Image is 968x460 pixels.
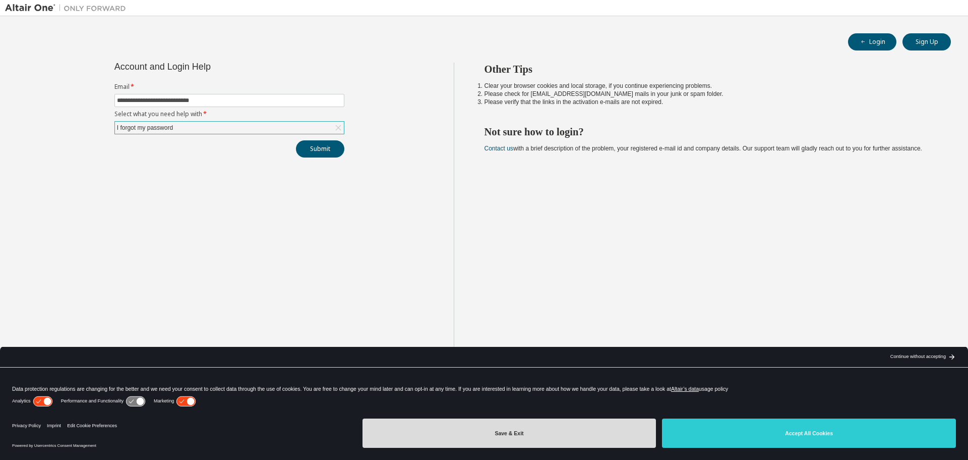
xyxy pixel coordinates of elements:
[5,3,131,13] img: Altair One
[485,90,933,98] li: Please check for [EMAIL_ADDRESS][DOMAIN_NAME] mails in your junk or spam folder.
[115,122,174,133] div: I forgot my password
[485,98,933,106] li: Please verify that the links in the activation e-mails are not expired.
[114,110,344,118] label: Select what you need help with
[114,63,298,71] div: Account and Login Help
[848,33,896,50] button: Login
[485,145,922,152] span: with a brief description of the problem, your registered e-mail id and company details. Our suppo...
[114,83,344,91] label: Email
[902,33,951,50] button: Sign Up
[485,63,933,76] h2: Other Tips
[115,122,344,134] div: I forgot my password
[485,125,933,138] h2: Not sure how to login?
[485,82,933,90] li: Clear your browser cookies and local storage, if you continue experiencing problems.
[485,145,513,152] a: Contact us
[296,140,344,158] button: Submit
